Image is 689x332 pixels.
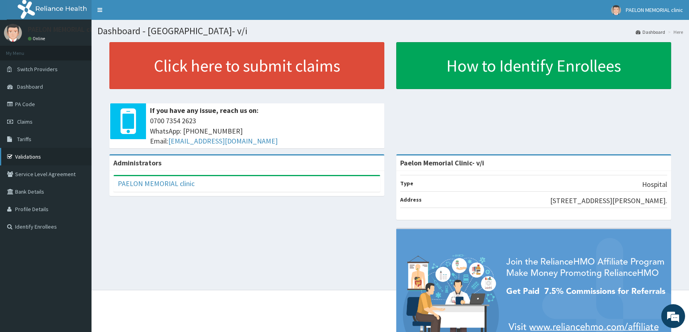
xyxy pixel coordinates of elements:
[626,6,683,14] span: PAELON MEMORIAL clinic
[400,158,484,167] strong: Paelon Memorial Clinic- v/i
[666,29,683,35] li: Here
[97,26,683,36] h1: Dashboard - [GEOGRAPHIC_DATA]- v/i
[28,36,47,41] a: Online
[17,118,33,125] span: Claims
[150,116,380,146] span: 0700 7354 2623 WhatsApp: [PHONE_NUMBER] Email:
[17,136,31,143] span: Tariffs
[113,158,162,167] b: Administrators
[150,106,259,115] b: If you have any issue, reach us on:
[642,179,667,190] p: Hospital
[611,5,621,15] img: User Image
[118,179,195,188] a: PAELON MEMORIAL clinic
[109,42,384,89] a: Click here to submit claims
[4,24,22,42] img: User Image
[17,66,58,73] span: Switch Providers
[400,180,413,187] b: Type
[396,42,671,89] a: How to Identify Enrollees
[168,136,278,146] a: [EMAIL_ADDRESS][DOMAIN_NAME]
[550,196,667,206] p: [STREET_ADDRESS][PERSON_NAME].
[636,29,665,35] a: Dashboard
[400,196,422,203] b: Address
[28,26,103,33] p: PAELON MEMORIAL clinic
[17,83,43,90] span: Dashboard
